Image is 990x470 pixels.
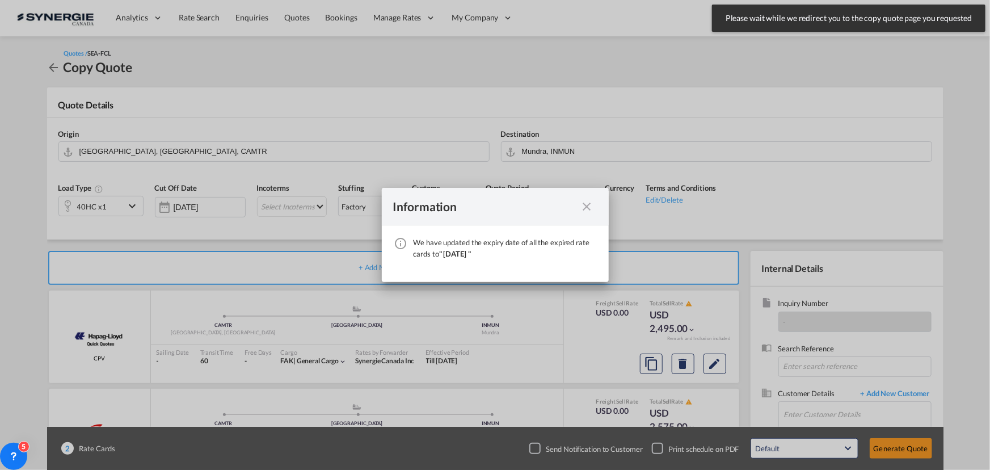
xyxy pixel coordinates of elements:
[439,249,471,258] span: " [DATE] "
[393,199,577,213] div: Information
[722,12,975,24] span: Please wait while we redirect you to the copy quote page you requested
[580,200,594,213] md-icon: icon-close fg-AAA8AD cursor
[414,237,597,259] div: We have updated the expiry date of all the expired rate cards to
[394,237,408,250] md-icon: icon-information-outline
[382,188,609,282] md-dialog: We have ...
